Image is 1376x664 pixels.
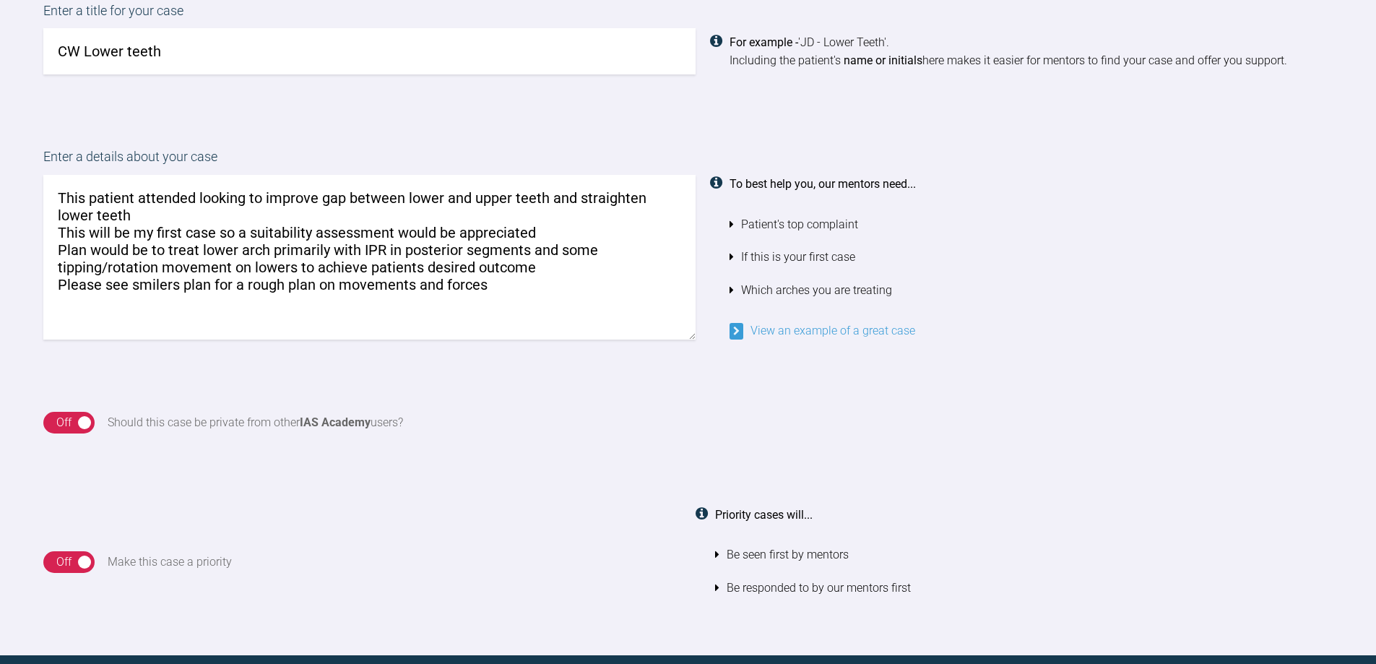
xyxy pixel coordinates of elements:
li: Patient's top complaint [730,208,1333,241]
label: Enter a title for your case [43,1,1333,29]
strong: For example - [730,35,798,49]
strong: name or initials [844,53,922,67]
input: JD - Lower Teeth [43,28,696,74]
li: Which arches you are treating [730,274,1333,307]
div: Off [56,553,72,572]
strong: Priority cases will... [715,508,813,522]
li: If this is your first case [730,241,1333,274]
strong: To best help you, our mentors need... [730,177,916,191]
div: Should this case be private from other users? [108,413,403,432]
label: Enter a details about your case [43,147,1333,175]
div: Make this case a priority [108,553,232,572]
li: Be responded to by our mentors first [715,572,1333,605]
a: View an example of a great case [730,324,915,337]
div: 'JD - Lower Teeth'. Including the patient's here makes it easier for mentors to find your case an... [730,33,1333,70]
li: Be seen first by mentors [715,538,1333,572]
div: Off [56,413,72,432]
textarea: This patient attended looking to improve gap between lower and upper teeth and straighten lower t... [43,175,696,340]
strong: IAS Academy [300,415,371,429]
